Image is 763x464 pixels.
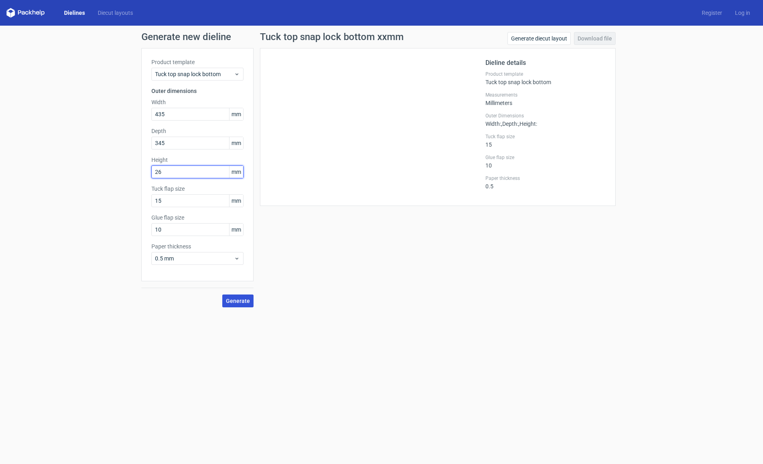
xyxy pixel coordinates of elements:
[151,214,244,222] label: Glue flap size
[695,9,729,17] a: Register
[151,242,244,250] label: Paper thickness
[226,298,250,304] span: Generate
[151,185,244,193] label: Tuck flap size
[151,87,244,95] h3: Outer dimensions
[485,175,606,190] div: 0.5
[485,133,606,140] label: Tuck flap size
[58,9,91,17] a: Dielines
[151,127,244,135] label: Depth
[485,121,501,127] span: Width :
[229,166,243,178] span: mm
[485,154,606,161] label: Glue flap size
[485,154,606,169] div: 10
[151,98,244,106] label: Width
[229,224,243,236] span: mm
[222,295,254,307] button: Generate
[229,195,243,207] span: mm
[91,9,139,17] a: Diecut layouts
[507,32,571,45] a: Generate diecut layout
[485,175,606,182] label: Paper thickness
[155,70,234,78] span: Tuck top snap lock bottom
[260,32,404,42] h1: Tuck top snap lock bottom xxmm
[501,121,518,127] span: , Depth :
[485,113,606,119] label: Outer Dimensions
[155,254,234,262] span: 0.5 mm
[485,133,606,148] div: 15
[518,121,537,127] span: , Height :
[729,9,757,17] a: Log in
[151,156,244,164] label: Height
[141,32,622,42] h1: Generate new dieline
[229,137,243,149] span: mm
[151,58,244,66] label: Product template
[485,92,606,106] div: Millimeters
[485,71,606,85] div: Tuck top snap lock bottom
[485,58,606,68] h2: Dieline details
[485,71,606,77] label: Product template
[485,92,606,98] label: Measurements
[229,108,243,120] span: mm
